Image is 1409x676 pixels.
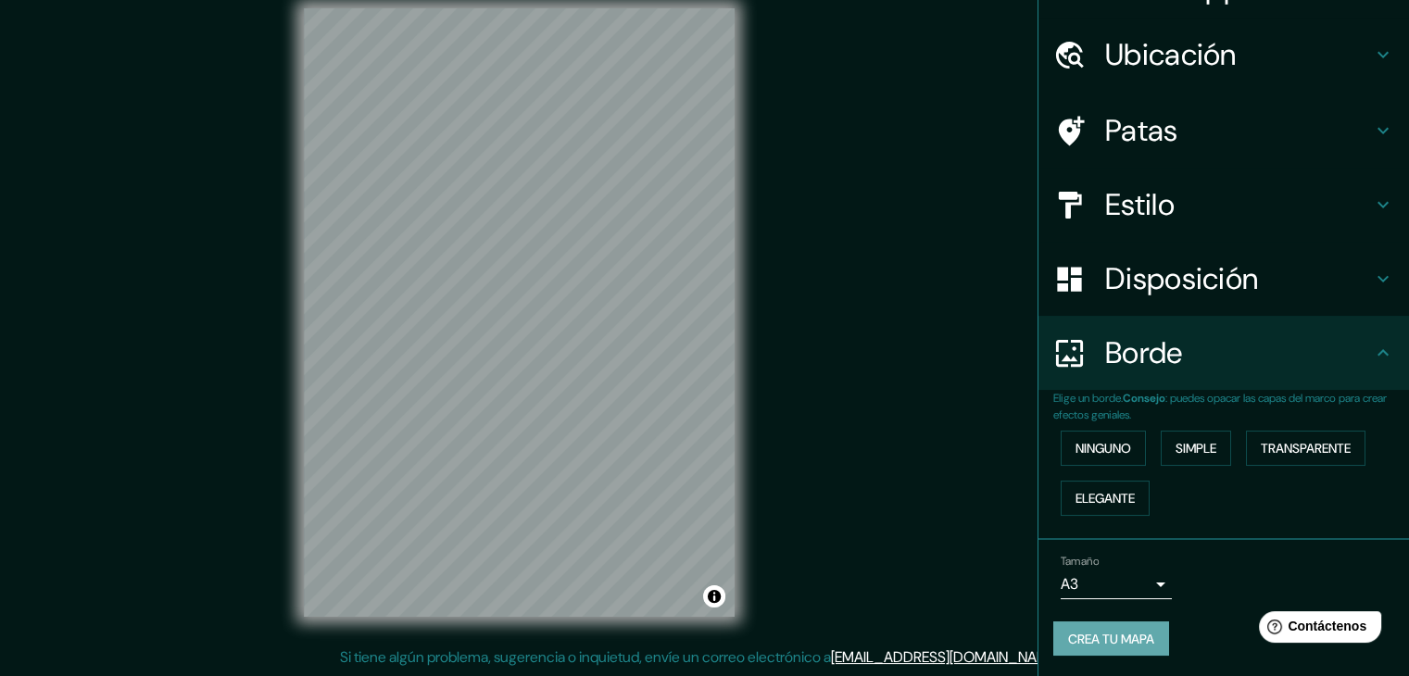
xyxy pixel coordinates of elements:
font: Simple [1176,440,1216,457]
font: Borde [1105,333,1183,372]
div: Ubicación [1038,18,1409,92]
button: Transparente [1246,431,1365,466]
button: Ninguno [1061,431,1146,466]
font: Si tiene algún problema, sugerencia o inquietud, envíe un correo electrónico a [340,647,831,667]
font: A3 [1061,574,1078,594]
font: Disposición [1105,259,1258,298]
a: [EMAIL_ADDRESS][DOMAIN_NAME] [831,647,1060,667]
button: Elegante [1061,481,1150,516]
font: Ubicación [1105,35,1237,74]
font: Elige un borde. [1053,391,1123,406]
font: Ninguno [1076,440,1131,457]
div: A3 [1061,570,1172,599]
font: Patas [1105,111,1178,150]
font: Crea tu mapa [1068,631,1154,647]
div: Estilo [1038,168,1409,242]
font: Elegante [1076,490,1135,507]
button: Crea tu mapa [1053,621,1169,657]
font: Tamaño [1061,554,1099,569]
font: : puedes opacar las capas del marco para crear efectos geniales. [1053,391,1387,422]
div: Patas [1038,94,1409,168]
font: Estilo [1105,185,1175,224]
div: Disposición [1038,242,1409,316]
iframe: Lanzador de widgets de ayuda [1244,604,1389,656]
button: Activar o desactivar atribución [703,585,725,607]
font: Transparente [1261,440,1351,457]
font: Consejo [1123,391,1165,406]
div: Borde [1038,316,1409,390]
canvas: Mapa [304,8,735,617]
button: Simple [1161,431,1231,466]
